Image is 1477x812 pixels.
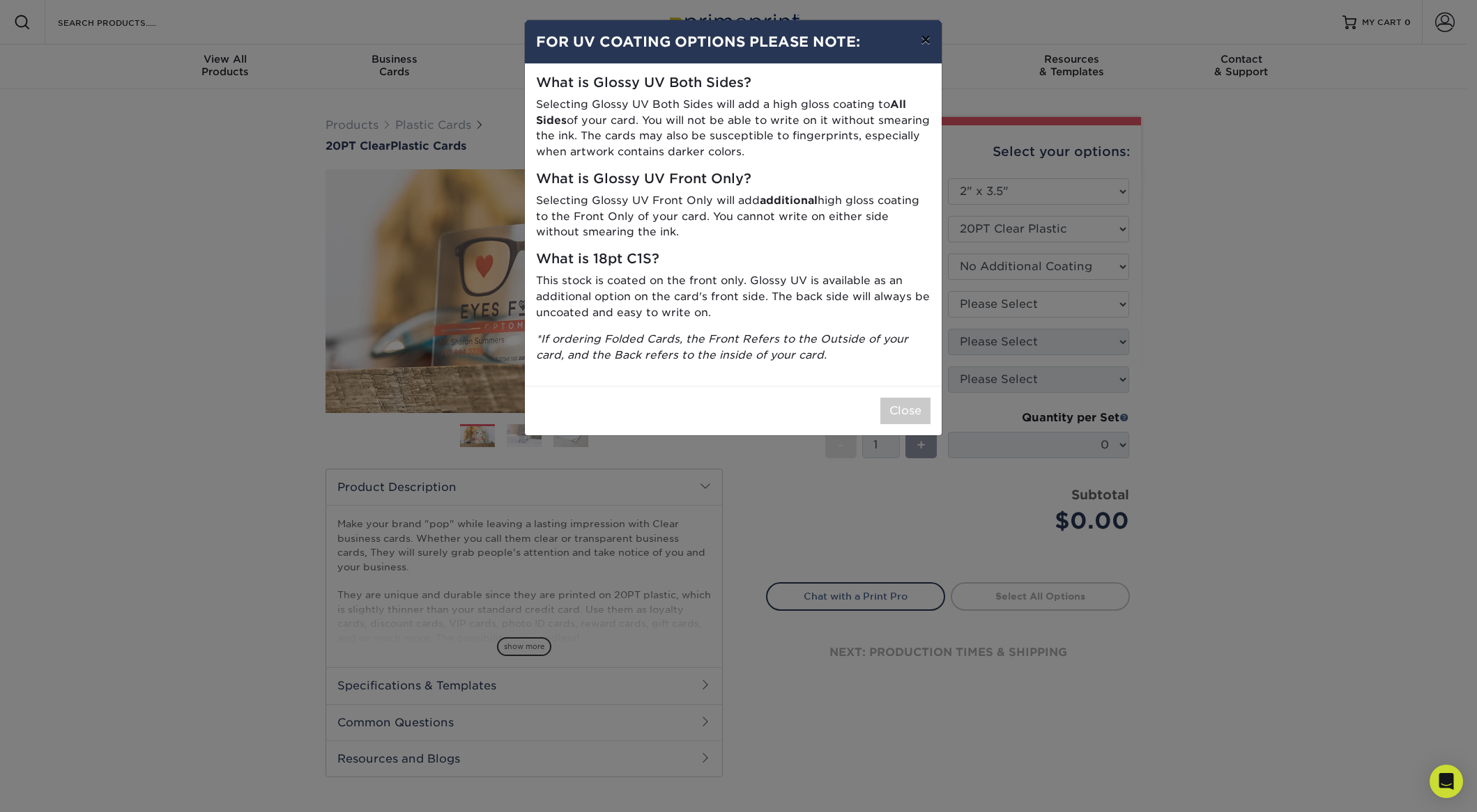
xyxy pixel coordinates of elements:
[880,398,931,424] button: Close
[536,251,931,267] h5: What is 18pt C1S?
[1430,765,1463,798] div: Open Intercom Messenger
[536,273,931,320] p: This stock is coated on the front only. Glossy UV is available as an additional option on the car...
[536,193,931,240] p: Selecting Glossy UV Front Only will add high gloss coating to the Front Only of your card. You ca...
[536,75,931,91] h5: What is Glossy UV Both Sides?
[536,171,931,187] h5: What is Glossy UV Front Only?
[536,97,931,160] p: Selecting Glossy UV Both Sides will add a high gloss coating to of your card. You will not be abl...
[536,31,931,52] h4: FOR UV COATING OPTIONS PLEASE NOTE:
[910,20,942,59] button: ×
[536,97,906,127] strong: All Sides
[760,194,818,207] strong: additional
[536,332,908,361] i: *If ordering Folded Cards, the Front Refers to the Outside of your card, and the Back refers to t...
